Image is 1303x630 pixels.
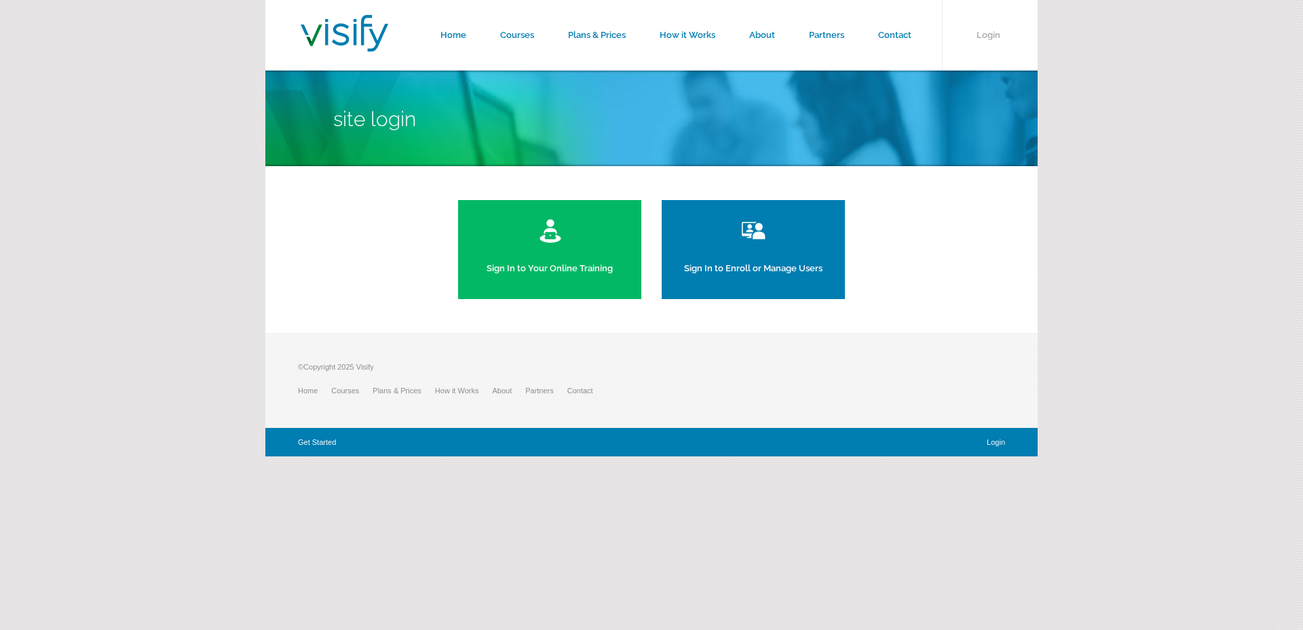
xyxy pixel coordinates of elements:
[298,360,607,380] p: ©
[738,217,769,244] img: manage users
[525,387,567,395] a: Partners
[662,200,845,299] a: Sign In to Enroll or Manage Users
[987,438,1005,446] a: Login
[303,363,374,371] span: Copyright 2025 Visify
[373,387,435,395] a: Plans & Prices
[333,107,416,131] span: Site Login
[301,15,388,52] img: Visify Training
[458,200,641,299] a: Sign In to Your Online Training
[298,387,331,395] a: Home
[538,217,562,244] img: training
[331,387,373,395] a: Courses
[298,438,336,446] a: Get Started
[492,387,525,395] a: About
[567,387,607,395] a: Contact
[435,387,493,395] a: How it Works
[301,36,388,56] a: Visify Training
